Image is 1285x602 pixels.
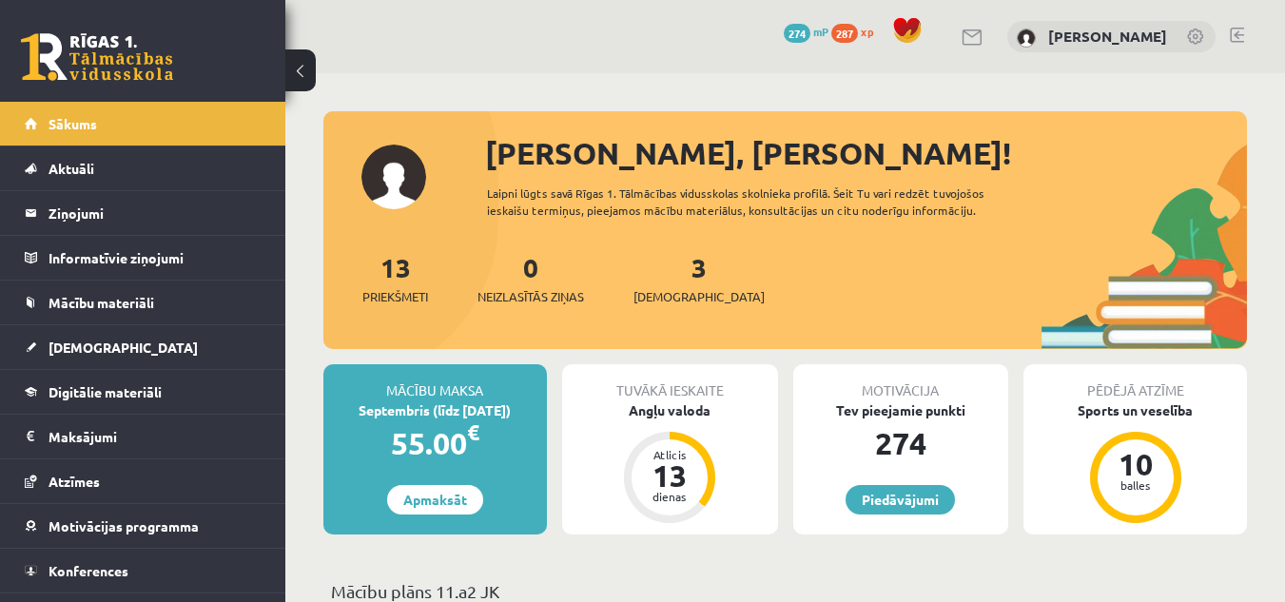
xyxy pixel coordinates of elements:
[25,549,262,592] a: Konferences
[1048,27,1167,46] a: [PERSON_NAME]
[641,449,698,460] div: Atlicis
[793,364,1009,400] div: Motivācija
[323,400,547,420] div: Septembris (līdz [DATE])
[633,250,765,306] a: 3[DEMOGRAPHIC_DATA]
[49,517,199,534] span: Motivācijas programma
[25,459,262,503] a: Atzīmes
[49,383,162,400] span: Digitālie materiāli
[21,33,173,81] a: Rīgas 1. Tālmācības vidusskola
[831,24,883,39] a: 287 xp
[467,418,479,446] span: €
[25,102,262,146] a: Sākums
[831,24,858,43] span: 287
[487,184,1042,219] div: Laipni lūgts savā Rīgas 1. Tālmācības vidusskolas skolnieka profilā. Šeit Tu vari redzēt tuvojošo...
[25,504,262,548] a: Motivācijas programma
[25,146,262,190] a: Aktuāli
[641,460,698,491] div: 13
[477,250,584,306] a: 0Neizlasītās ziņas
[477,287,584,306] span: Neizlasītās ziņas
[25,236,262,280] a: Informatīvie ziņojumi
[1023,400,1247,526] a: Sports un veselība 10 balles
[49,294,154,311] span: Mācību materiāli
[387,485,483,515] a: Apmaksāt
[813,24,828,39] span: mP
[784,24,828,39] a: 274 mP
[25,281,262,324] a: Mācību materiāli
[323,364,547,400] div: Mācību maksa
[562,400,778,526] a: Angļu valoda Atlicis 13 dienas
[562,400,778,420] div: Angļu valoda
[562,364,778,400] div: Tuvākā ieskaite
[641,491,698,502] div: dienas
[49,562,128,579] span: Konferences
[1017,29,1036,48] img: Anastasija Pozņakova
[846,485,955,515] a: Piedāvājumi
[1023,400,1247,420] div: Sports un veselība
[793,400,1009,420] div: Tev pieejamie punkti
[49,339,198,356] span: [DEMOGRAPHIC_DATA]
[49,473,100,490] span: Atzīmes
[49,191,262,235] legend: Ziņojumi
[25,191,262,235] a: Ziņojumi
[1107,479,1164,491] div: balles
[1023,364,1247,400] div: Pēdējā atzīme
[49,115,97,132] span: Sākums
[25,415,262,458] a: Maksājumi
[49,236,262,280] legend: Informatīvie ziņojumi
[861,24,873,39] span: xp
[485,130,1247,176] div: [PERSON_NAME], [PERSON_NAME]!
[25,370,262,414] a: Digitālie materiāli
[1107,449,1164,479] div: 10
[25,325,262,369] a: [DEMOGRAPHIC_DATA]
[793,420,1009,466] div: 274
[633,287,765,306] span: [DEMOGRAPHIC_DATA]
[362,287,428,306] span: Priekšmeti
[323,420,547,466] div: 55.00
[49,160,94,177] span: Aktuāli
[362,250,428,306] a: 13Priekšmeti
[49,415,262,458] legend: Maksājumi
[784,24,810,43] span: 274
